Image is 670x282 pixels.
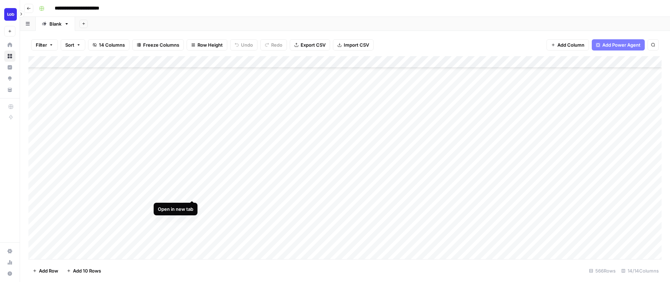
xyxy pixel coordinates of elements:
a: Usage [4,257,15,268]
span: Sort [65,41,74,48]
span: Add Row [39,267,58,274]
span: Add Column [557,41,584,48]
span: Add 10 Rows [73,267,101,274]
img: Lob Logo [4,8,17,21]
button: 14 Columns [88,39,129,51]
button: Row Height [187,39,227,51]
span: Freeze Columns [143,41,179,48]
button: Add 10 Rows [62,265,105,276]
button: Import CSV [333,39,374,51]
span: Add Power Agent [602,41,641,48]
button: Undo [230,39,257,51]
span: Import CSV [344,41,369,48]
button: Export CSV [290,39,330,51]
span: Row Height [197,41,223,48]
a: Blank [36,17,75,31]
span: Filter [36,41,47,48]
a: Your Data [4,84,15,95]
span: 14 Columns [99,41,125,48]
button: Redo [260,39,287,51]
div: 566 Rows [586,265,618,276]
span: Export CSV [301,41,326,48]
button: Add Column [547,39,589,51]
button: Add Power Agent [592,39,645,51]
span: Redo [271,41,282,48]
button: Workspace: Lob [4,6,15,23]
div: Blank [49,20,61,27]
a: Settings [4,246,15,257]
button: Help + Support [4,268,15,279]
button: Sort [61,39,85,51]
div: Open in new tab [158,206,193,213]
button: Add Row [28,265,62,276]
a: Insights [4,62,15,73]
div: 14/14 Columns [618,265,662,276]
a: Home [4,39,15,51]
a: Browse [4,51,15,62]
button: Freeze Columns [132,39,184,51]
a: Opportunities [4,73,15,84]
button: Filter [31,39,58,51]
span: Undo [241,41,253,48]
